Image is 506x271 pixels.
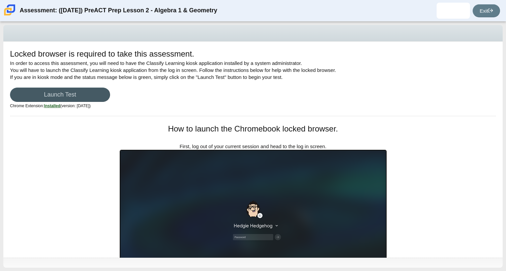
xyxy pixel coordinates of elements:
span: (version: [DATE]) [44,104,91,108]
a: Launch Test [10,88,110,102]
a: Carmen School of Science & Technology [3,12,17,18]
a: Exit [473,4,500,17]
u: Installed [44,104,60,108]
small: Chrome Extension: [10,104,91,108]
h1: Locked browser is required to take this assessment. [10,48,194,60]
img: Carmen School of Science & Technology [3,3,17,17]
div: Assessment: ([DATE]) PreACT Prep Lesson 2 - Algebra 1 & Geometry [20,3,217,19]
img: maximiliano.jimene.II7v9Z [448,5,459,16]
div: In order to access this assessment, you will need to have the Classify Learning kiosk application... [10,48,496,116]
h1: How to launch the Chromebook locked browser. [120,123,387,135]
